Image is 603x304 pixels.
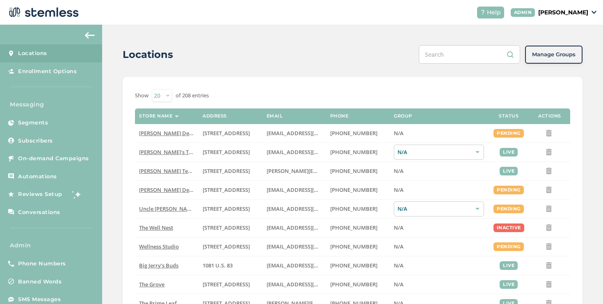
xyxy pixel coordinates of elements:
[18,67,77,76] span: Enrollment Options
[500,148,518,157] div: live
[203,243,258,250] label: 123 Main Street
[525,46,582,64] button: Manage Groups
[493,223,524,232] div: inactive
[394,262,484,269] label: N/A
[493,242,524,251] div: pending
[330,186,377,193] span: [PHONE_NUMBER]
[267,187,322,193] label: arman91488@gmail.com
[203,186,250,193] span: [STREET_ADDRESS]
[203,129,250,137] span: [STREET_ADDRESS]
[394,243,484,250] label: N/A
[330,281,386,288] label: (619) 600-1269
[203,281,250,288] span: [STREET_ADDRESS]
[394,201,484,216] div: N/A
[267,224,322,231] label: vmrobins@gmail.com
[330,243,377,250] span: [PHONE_NUMBER]
[203,262,258,269] label: 1081 U.S. 83
[203,281,258,288] label: 8155 Center Street
[267,149,322,156] label: brianashen@gmail.com
[203,148,250,156] span: [STREET_ADDRESS]
[203,168,258,175] label: 5241 Center Boulevard
[267,186,356,193] span: [EMAIL_ADDRESS][DOMAIN_NAME]
[267,281,356,288] span: [EMAIL_ADDRESS][DOMAIN_NAME]
[267,205,322,212] label: christian@uncleherbsak.com
[267,262,322,269] label: info@bigjerrysbuds.com
[500,167,518,175] div: live
[267,281,322,288] label: dexter@thegroveca.com
[267,243,322,250] label: vmrobins@gmail.com
[139,224,194,231] label: The Well Nest
[394,130,484,137] label: N/A
[330,149,386,156] label: (503) 804-9208
[139,148,211,156] span: [PERSON_NAME]'s Test Store
[7,4,79,21] img: logo-dark-0685b13c.svg
[493,186,524,194] div: pending
[493,205,524,213] div: pending
[330,205,386,212] label: (907) 330-7833
[394,113,412,119] label: Group
[394,168,484,175] label: N/A
[203,130,258,137] label: 17523 Ventura Boulevard
[562,265,603,304] iframe: Chat Widget
[176,92,209,100] label: of 208 entries
[203,113,227,119] label: Address
[203,167,250,175] span: [STREET_ADDRESS]
[394,224,484,231] label: N/A
[203,187,258,193] label: 17523 Ventura Boulevard
[123,47,173,62] h2: Locations
[203,205,250,212] span: [STREET_ADDRESS]
[139,130,194,137] label: Hazel Delivery
[18,119,48,127] span: Segments
[487,8,501,17] span: Help
[330,205,377,212] span: [PHONE_NUMBER]
[139,167,207,175] span: [PERSON_NAME] Test store
[18,173,57,181] span: Automations
[139,243,194,250] label: Wellness Studio
[330,224,386,231] label: (269) 929-8463
[139,168,194,175] label: Swapnil Test store
[139,224,173,231] span: The Well Nest
[18,137,53,145] span: Subscribers
[267,167,398,175] span: [PERSON_NAME][EMAIL_ADDRESS][DOMAIN_NAME]
[511,8,535,17] div: ADMIN
[538,8,588,17] p: [PERSON_NAME]
[267,113,283,119] label: Email
[330,243,386,250] label: (269) 929-8463
[330,130,386,137] label: (818) 561-0790
[139,149,194,156] label: Brian's Test Store
[139,205,194,212] label: Uncle Herb’s King Circle
[480,10,485,15] img: icon-help-white-03924b79.svg
[18,278,62,286] span: Banned Words
[203,262,233,269] span: 1081 U.S. 83
[330,129,377,137] span: [PHONE_NUMBER]
[139,262,194,269] label: Big Jerry's Buds
[394,187,484,193] label: N/A
[139,243,179,250] span: Wellness Studio
[394,145,484,160] div: N/A
[330,262,386,269] label: (580) 539-1118
[18,208,60,216] span: Conversations
[500,261,518,270] div: live
[267,262,356,269] span: [EMAIL_ADDRESS][DOMAIN_NAME]
[18,154,89,163] span: On-demand Campaigns
[18,49,47,58] span: Locations
[592,11,596,14] img: icon_down-arrow-small-66adaf34.svg
[419,45,520,64] input: Search
[330,167,377,175] span: [PHONE_NUMBER]
[139,281,194,288] label: The Grove
[267,129,356,137] span: [EMAIL_ADDRESS][DOMAIN_NAME]
[175,115,179,117] img: icon-sort-1e1d7615.svg
[267,224,356,231] span: [EMAIL_ADDRESS][DOMAIN_NAME]
[267,205,356,212] span: [EMAIL_ADDRESS][DOMAIN_NAME]
[139,113,172,119] label: Store name
[500,280,518,289] div: live
[139,186,208,193] span: [PERSON_NAME] Delivery 4
[18,190,62,198] span: Reviews Setup
[499,113,518,119] label: Status
[529,108,570,124] th: Actions
[267,148,356,156] span: [EMAIL_ADDRESS][DOMAIN_NAME]
[532,51,576,59] span: Manage Groups
[330,148,377,156] span: [PHONE_NUMBER]
[330,168,386,175] label: (503) 332-4545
